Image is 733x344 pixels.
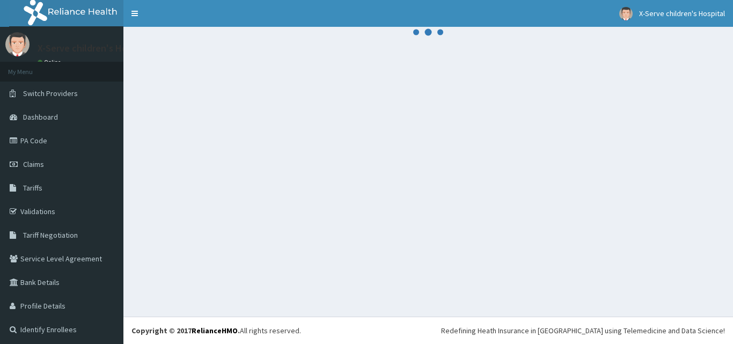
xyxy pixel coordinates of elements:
[441,325,725,336] div: Redefining Heath Insurance in [GEOGRAPHIC_DATA] using Telemedicine and Data Science!
[412,16,444,48] svg: audio-loading
[23,89,78,98] span: Switch Providers
[192,326,238,335] a: RelianceHMO
[123,317,733,344] footer: All rights reserved.
[23,230,78,240] span: Tariff Negotiation
[23,159,44,169] span: Claims
[5,32,30,56] img: User Image
[38,58,63,66] a: Online
[619,7,633,20] img: User Image
[639,9,725,18] span: X-Serve children's Hospital
[131,326,240,335] strong: Copyright © 2017 .
[38,43,151,53] p: X-Serve children's Hospital
[23,112,58,122] span: Dashboard
[23,183,42,193] span: Tariffs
